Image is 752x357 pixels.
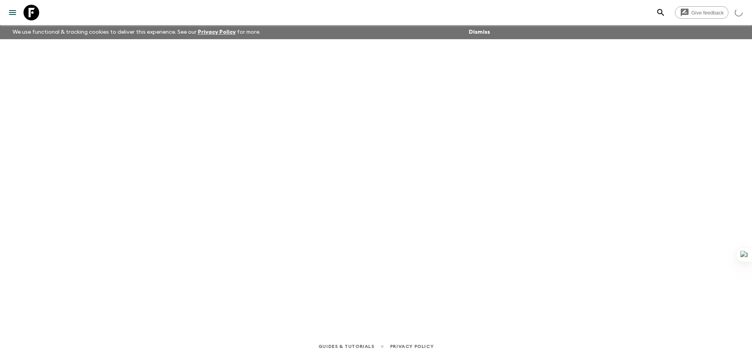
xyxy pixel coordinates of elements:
a: Guides & Tutorials [318,342,374,351]
button: search adventures [653,5,669,20]
a: Privacy Policy [198,29,236,35]
span: Give feedback [687,10,728,16]
button: menu [5,5,20,20]
a: Give feedback [675,6,728,19]
a: Privacy Policy [390,342,434,351]
button: Dismiss [467,27,492,38]
p: We use functional & tracking cookies to deliver this experience. See our for more. [9,25,264,39]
